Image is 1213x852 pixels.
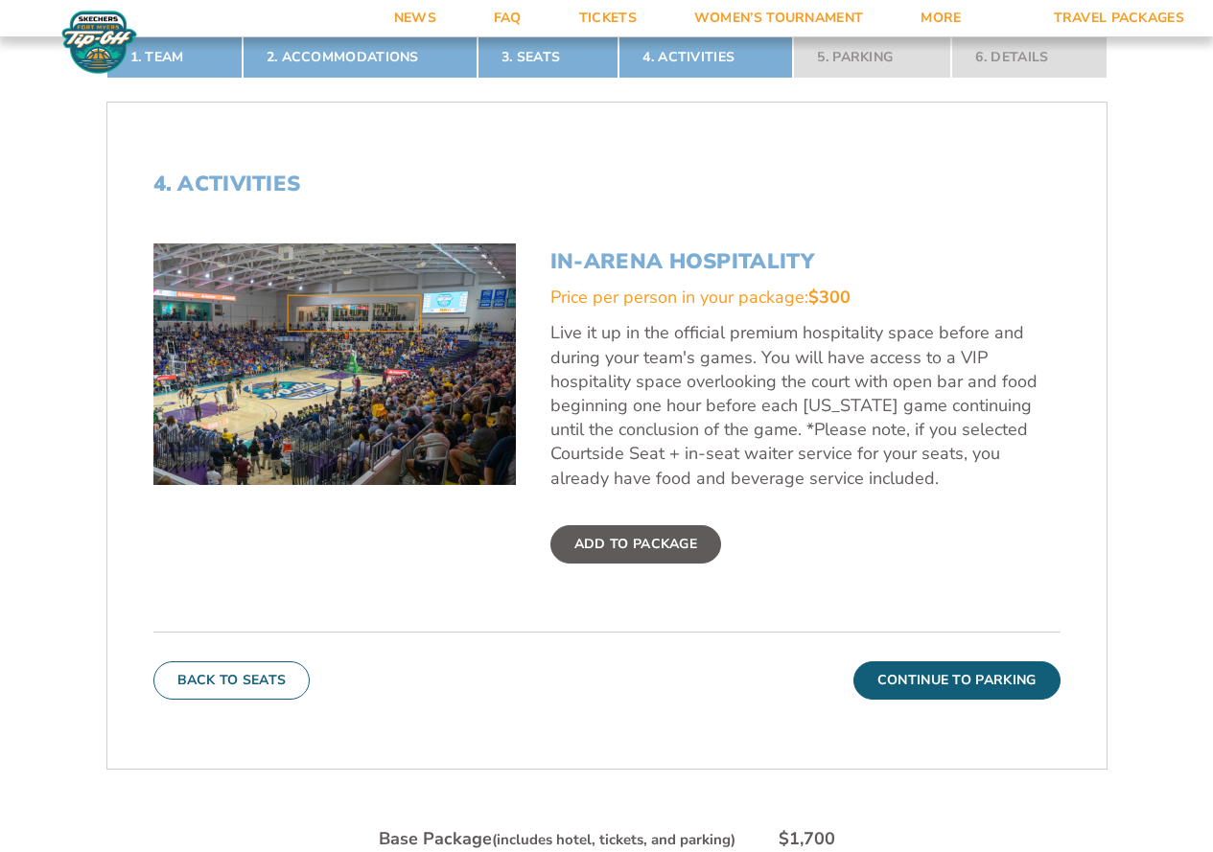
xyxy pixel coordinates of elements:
button: Back To Seats [153,661,311,700]
p: Live it up in the official premium hospitality space before and during your team's games. You wil... [550,321,1061,490]
div: Base Package [379,827,735,851]
label: Add To Package [550,525,721,564]
button: Continue To Parking [853,661,1061,700]
img: In-Arena Hospitality [153,243,516,485]
small: (includes hotel, tickets, and parking) [492,830,735,849]
a: 2. Accommodations [243,36,478,79]
a: 1. Team [106,36,243,79]
span: $300 [808,286,851,309]
a: 3. Seats [478,36,618,79]
img: Fort Myers Tip-Off [58,10,141,75]
h2: 4. Activities [153,172,1061,196]
div: Price per person in your package: [550,286,1061,310]
div: $1,700 [779,827,835,851]
h3: In-Arena Hospitality [550,249,1061,274]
